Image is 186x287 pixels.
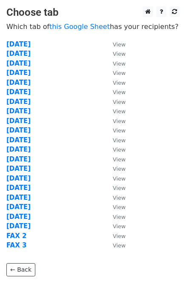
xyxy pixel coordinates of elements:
small: View [113,156,126,163]
small: View [113,146,126,153]
a: [DATE] [6,60,31,67]
a: View [104,184,126,192]
p: Which tab of has your recipients? [6,22,180,31]
a: View [104,194,126,201]
a: View [104,107,126,115]
a: View [104,50,126,57]
a: View [104,98,126,106]
small: View [113,175,126,182]
a: [DATE] [6,69,31,77]
a: [DATE] [6,222,31,230]
small: View [113,51,126,57]
a: View [104,222,126,230]
small: View [113,108,126,115]
a: View [104,117,126,125]
a: View [104,60,126,67]
a: [DATE] [6,175,31,182]
a: [DATE] [6,107,31,115]
small: View [113,185,126,191]
a: View [104,232,126,240]
small: View [113,233,126,239]
small: View [113,214,126,220]
h3: Choose tab [6,6,180,19]
a: View [104,203,126,211]
small: View [113,118,126,124]
small: View [113,204,126,210]
small: View [113,99,126,105]
small: View [113,137,126,143]
a: [DATE] [6,79,31,86]
small: View [113,223,126,230]
a: FAX 3 [6,241,26,249]
a: View [104,146,126,153]
a: [DATE] [6,50,31,57]
a: View [104,213,126,221]
small: View [113,242,126,249]
a: ← Back [6,263,35,276]
small: View [113,60,126,67]
a: View [104,175,126,182]
a: [DATE] [6,98,31,106]
a: View [104,136,126,144]
a: [DATE] [6,184,31,192]
a: View [104,126,126,134]
a: [DATE] [6,146,31,153]
a: [DATE] [6,155,31,163]
a: FAX 2 [6,232,26,240]
small: View [113,70,126,76]
small: View [113,195,126,201]
a: [DATE] [6,136,31,144]
a: [DATE] [6,117,31,125]
a: [DATE] [6,213,31,221]
small: View [113,166,126,172]
a: View [104,40,126,48]
small: View [113,127,126,134]
a: View [104,165,126,172]
a: [DATE] [6,194,31,201]
a: this Google Sheet [49,23,110,31]
a: [DATE] [6,40,31,48]
a: View [104,241,126,249]
a: View [104,155,126,163]
small: View [113,41,126,48]
a: [DATE] [6,203,31,211]
a: View [104,79,126,86]
a: View [104,88,126,96]
small: View [113,80,126,86]
a: [DATE] [6,165,31,172]
a: [DATE] [6,88,31,96]
a: View [104,69,126,77]
a: [DATE] [6,126,31,134]
small: View [113,89,126,95]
